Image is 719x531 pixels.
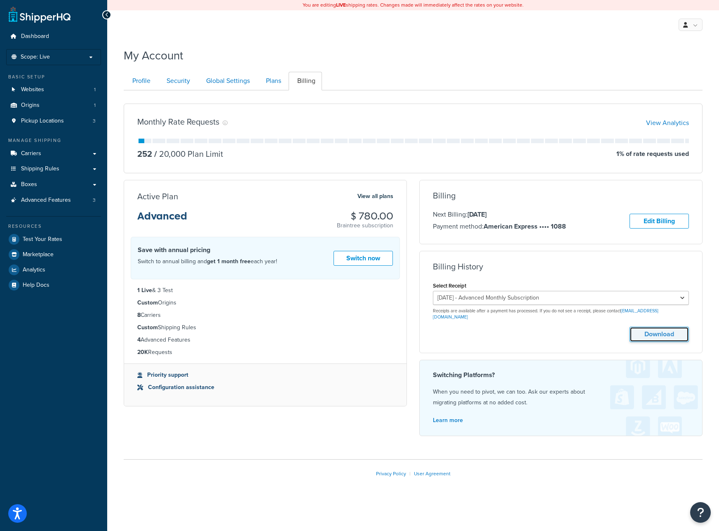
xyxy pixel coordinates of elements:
[433,416,463,425] a: Learn more
[433,209,566,220] p: Next Billing:
[6,113,101,129] a: Pickup Locations 3
[137,298,158,307] strong: Custom
[630,214,689,229] a: Edit Billing
[23,251,54,258] span: Marketplace
[257,72,288,90] a: Plans
[21,165,59,172] span: Shipping Rules
[94,86,96,93] span: 1
[21,86,44,93] span: Websites
[21,33,49,40] span: Dashboard
[6,232,101,247] a: Test Your Rates
[94,102,96,109] span: 1
[21,181,37,188] span: Boxes
[158,72,197,90] a: Security
[337,222,393,230] p: Braintree subscription
[6,262,101,277] a: Analytics
[6,161,101,177] a: Shipping Rules
[484,222,566,231] strong: American Express •••• 1088
[23,282,49,289] span: Help Docs
[207,257,251,266] strong: get 1 month free
[433,221,566,232] p: Payment method:
[6,193,101,208] li: Advanced Features
[646,118,689,127] a: View Analytics
[6,137,101,144] div: Manage Shipping
[433,308,689,321] p: Receipts are available after a payment has processed. If you do not see a receipt, please contact
[6,98,101,113] li: Origins
[336,1,346,9] b: LIVE
[337,211,393,222] h3: $ 780.00
[6,223,101,230] div: Resources
[137,323,393,332] li: Shipping Rules
[433,262,483,271] h3: Billing History
[197,72,256,90] a: Global Settings
[6,98,101,113] a: Origins 1
[6,113,101,129] li: Pickup Locations
[124,47,183,64] h1: My Account
[137,335,141,344] strong: 4
[433,387,689,408] p: When you need to pivot, we can too. Ask our experts about migrating platforms at no added cost.
[9,6,70,23] a: ShipperHQ Home
[21,150,41,157] span: Carriers
[137,286,393,295] li: & 3 Test
[409,470,411,477] span: |
[137,371,393,380] li: Priority support
[6,177,101,192] a: Boxes
[433,283,466,289] label: Select Receipt
[6,29,101,44] a: Dashboard
[93,197,96,204] span: 3
[21,54,50,61] span: Scope: Live
[137,117,219,126] h3: Monthly Rate Requests
[23,267,45,274] span: Analytics
[289,72,322,90] a: Billing
[6,146,101,161] a: Carriers
[21,118,64,125] span: Pickup Locations
[137,192,178,201] h3: Active Plan
[154,148,157,160] span: /
[138,245,277,255] h4: Save with annual pricing
[6,193,101,208] a: Advanced Features 3
[138,256,277,267] p: Switch to annual billing and each year!
[6,278,101,293] a: Help Docs
[6,73,101,80] div: Basic Setup
[433,191,456,200] h3: Billing
[23,236,62,243] span: Test Your Rates
[433,307,658,320] a: [EMAIL_ADDRESS][DOMAIN_NAME]
[6,82,101,97] li: Websites
[468,210,486,219] strong: [DATE]
[357,191,393,202] a: View all plans
[21,197,71,204] span: Advanced Features
[630,327,689,342] button: Download
[21,102,40,109] span: Origins
[137,148,152,160] p: 252
[137,211,187,228] h3: Advanced
[616,148,689,160] p: 1 % of rate requests used
[137,298,393,307] li: Origins
[93,118,96,125] span: 3
[137,311,393,320] li: Carriers
[137,348,148,356] strong: 20K
[137,311,141,319] strong: 8
[414,470,451,477] a: User Agreement
[124,72,157,90] a: Profile
[334,251,393,266] a: Switch now
[137,323,158,332] strong: Custom
[433,370,689,380] h4: Switching Platforms?
[376,470,406,477] a: Privacy Policy
[6,82,101,97] a: Websites 1
[137,348,393,357] li: Requests
[152,148,223,160] p: 20,000 Plan Limit
[137,383,393,392] li: Configuration assistance
[137,335,393,345] li: Advanced Features
[137,286,152,295] strong: 1 Live
[6,247,101,262] a: Marketplace
[690,502,711,523] button: Open Resource Center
